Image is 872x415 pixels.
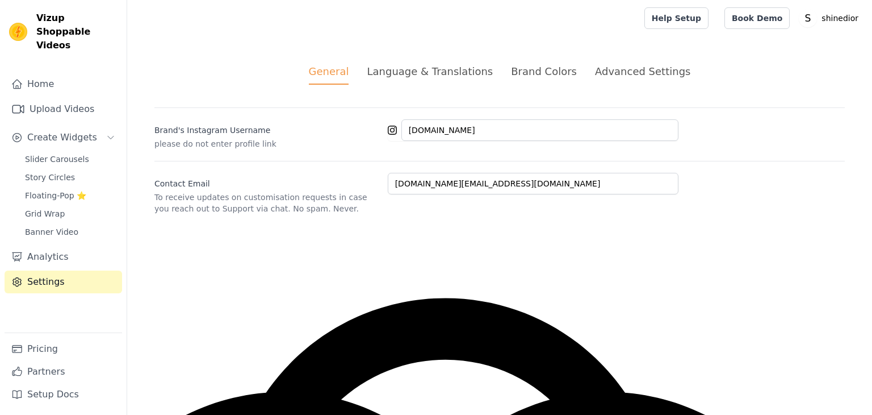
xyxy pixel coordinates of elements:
a: Pricing [5,338,122,360]
span: Floating-Pop ⭐ [25,190,86,201]
a: Setup Docs [5,383,122,406]
div: Advanced Settings [595,64,690,79]
span: Banner Video [25,226,78,238]
div: General [309,64,349,85]
div: Brand Colors [511,64,577,79]
p: please do not enter profile link [154,138,379,150]
img: Vizup [9,23,27,41]
label: Brand's Instagram Username [154,120,379,136]
a: Banner Video [18,224,122,240]
a: Analytics [5,246,122,268]
a: Slider Carousels [18,151,122,167]
p: To receive updates on customisation requests in case you reach out to Support via chat. No spam. ... [154,192,379,214]
text: S [805,13,811,24]
p: shinedior [817,8,863,28]
a: Floating-Pop ⭐ [18,188,122,204]
button: S shinedior [799,8,863,28]
a: Grid Wrap [18,206,122,222]
a: Story Circles [18,169,122,185]
span: Create Widgets [27,131,97,144]
label: Contact Email [154,173,379,189]
span: Slider Carousels [25,153,89,165]
span: Story Circles [25,172,75,183]
a: Settings [5,271,122,293]
a: Help Setup [644,7,708,29]
a: Book Demo [724,7,790,29]
button: Create Widgets [5,126,122,149]
span: Grid Wrap [25,208,65,219]
a: Home [5,73,122,96]
div: Language & Translations [367,64,493,79]
span: Vizup Shoppable Videos [36,11,118,52]
a: Upload Videos [5,98,122,121]
a: Partners [5,360,122,383]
